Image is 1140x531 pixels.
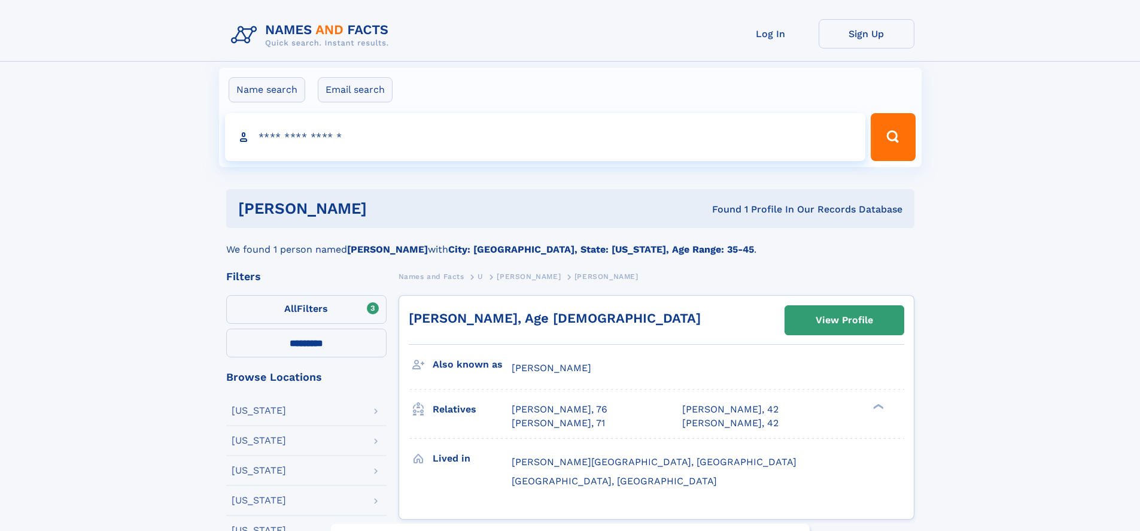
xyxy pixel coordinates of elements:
a: [PERSON_NAME], 76 [512,403,607,416]
div: View Profile [816,307,873,334]
a: [PERSON_NAME], 42 [682,417,779,430]
div: [US_STATE] [232,466,286,475]
div: [US_STATE] [232,436,286,445]
button: Search Button [871,113,915,161]
span: [PERSON_NAME] [497,272,561,281]
a: Sign Up [819,19,914,48]
h3: Relatives [433,399,512,420]
a: [PERSON_NAME], Age [DEMOGRAPHIC_DATA] [409,311,701,326]
label: Name search [229,77,305,102]
a: View Profile [785,306,904,335]
div: ❯ [870,403,884,411]
span: All [284,303,297,314]
input: search input [225,113,866,161]
a: U [478,269,484,284]
a: [PERSON_NAME] [497,269,561,284]
span: U [478,272,484,281]
span: [PERSON_NAME] [574,272,639,281]
div: Browse Locations [226,372,387,383]
a: [PERSON_NAME], 42 [682,403,779,416]
span: [PERSON_NAME][GEOGRAPHIC_DATA], [GEOGRAPHIC_DATA] [512,456,797,468]
div: Found 1 Profile In Our Records Database [539,203,902,216]
img: Logo Names and Facts [226,19,399,51]
label: Email search [318,77,393,102]
b: City: [GEOGRAPHIC_DATA], State: [US_STATE], Age Range: 35-45 [448,244,754,255]
h3: Lived in [433,448,512,469]
a: Log In [723,19,819,48]
h1: [PERSON_NAME] [238,201,540,216]
div: Filters [226,271,387,282]
div: [US_STATE] [232,496,286,505]
a: Names and Facts [399,269,464,284]
b: [PERSON_NAME] [347,244,428,255]
a: [PERSON_NAME], 71 [512,417,605,430]
label: Filters [226,295,387,324]
div: We found 1 person named with . [226,228,914,257]
div: [US_STATE] [232,406,286,415]
span: [GEOGRAPHIC_DATA], [GEOGRAPHIC_DATA] [512,475,717,487]
span: [PERSON_NAME] [512,362,591,374]
h3: Also known as [433,354,512,375]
